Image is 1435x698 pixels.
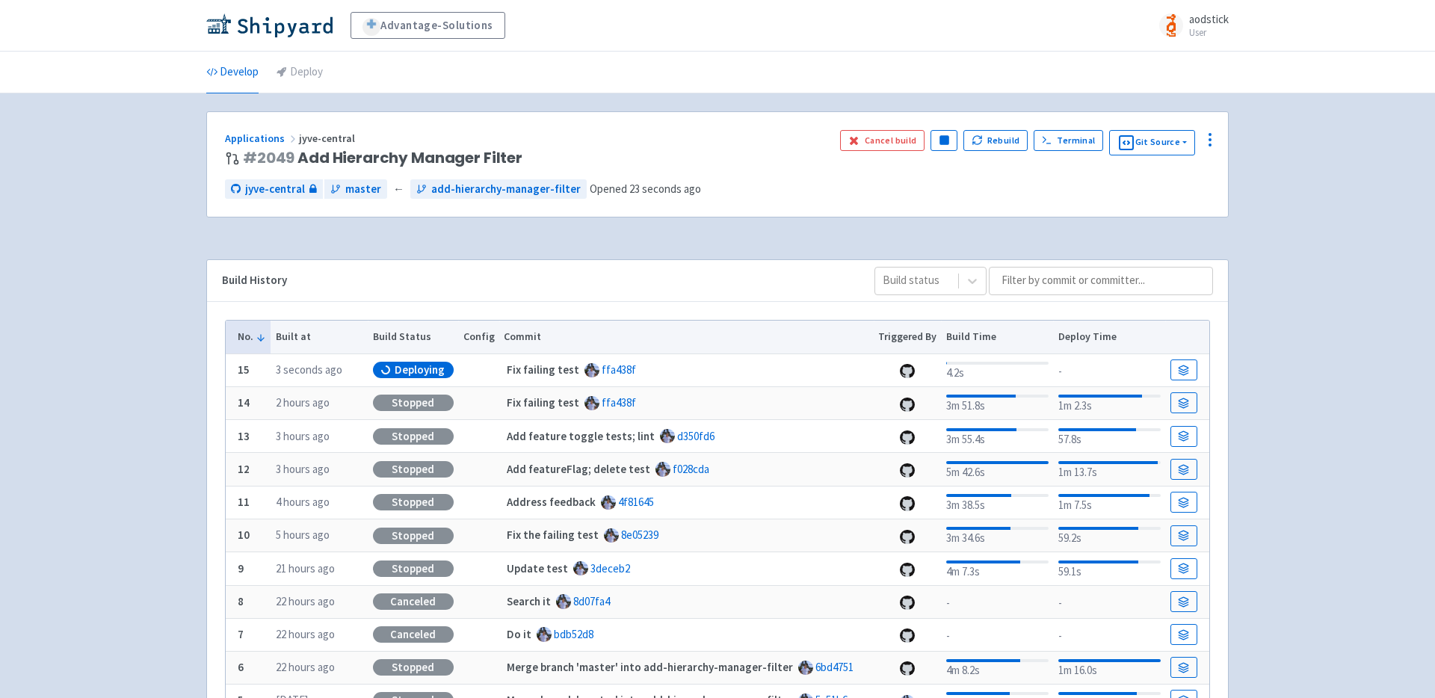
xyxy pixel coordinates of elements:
a: Build Details [1170,591,1197,612]
div: Build History [222,272,851,289]
button: Cancel build [840,130,925,151]
time: 3 seconds ago [276,362,342,377]
b: 7 [238,627,244,641]
th: Config [458,321,499,353]
div: - [1058,360,1161,380]
time: 22 hours ago [276,594,335,608]
div: 4.2s [946,359,1049,382]
a: Terminal [1034,130,1103,151]
span: Opened [590,182,701,196]
button: Git Source [1109,130,1195,155]
span: jyve-central [245,181,305,198]
span: jyve-central [299,132,357,145]
a: Build Details [1170,657,1197,678]
b: 12 [238,462,250,476]
div: Canceled [373,593,454,610]
b: 6 [238,660,244,674]
a: Build Details [1170,426,1197,447]
div: 59.2s [1058,524,1161,547]
time: 2 hours ago [276,395,330,410]
th: Triggered By [874,321,942,353]
strong: Fix failing test [507,395,579,410]
div: 3m 51.8s [946,392,1049,415]
a: d350fd6 [677,429,715,443]
a: Build Details [1170,525,1197,546]
b: 11 [238,495,250,509]
a: #2049 [243,147,294,168]
time: 3 hours ago [276,429,330,443]
div: - [1058,625,1161,645]
div: - [946,592,1049,612]
span: add-hierarchy-manager-filter [431,181,581,198]
div: 57.8s [1058,425,1161,448]
time: 22 hours ago [276,627,335,641]
b: 9 [238,561,244,575]
div: Stopped [373,528,454,544]
a: add-hierarchy-manager-filter [410,179,587,200]
div: Canceled [373,626,454,643]
div: 1m 13.7s [1058,458,1161,481]
a: 8d07fa4 [573,594,610,608]
div: 4m 7.3s [946,558,1049,581]
div: Stopped [373,659,454,676]
div: 1m 2.3s [1058,392,1161,415]
a: Build Details [1170,492,1197,513]
span: ← [393,181,404,198]
b: 10 [238,528,250,542]
a: 4f81645 [618,495,654,509]
button: No. [238,329,266,345]
strong: Fix the failing test [507,528,599,542]
th: Commit [499,321,874,353]
strong: Address feedback [507,495,596,509]
strong: Merge branch 'master' into add-hierarchy-manager-filter [507,660,793,674]
time: 21 hours ago [276,561,335,575]
img: Shipyard logo [206,13,333,37]
div: 3m 34.6s [946,524,1049,547]
span: master [345,181,381,198]
div: 5m 42.6s [946,458,1049,481]
a: Build Details [1170,359,1197,380]
th: Deploy Time [1053,321,1165,353]
a: f028cda [673,462,709,476]
a: 6bd4751 [815,660,854,674]
b: 8 [238,594,244,608]
div: 3m 55.4s [946,425,1049,448]
a: ffa438f [602,362,636,377]
th: Built at [271,321,368,353]
small: User [1189,28,1229,37]
b: 14 [238,395,250,410]
a: Build Details [1170,624,1197,645]
a: 8e05239 [621,528,658,542]
span: Deploying [395,362,445,377]
b: 13 [238,429,250,443]
time: 22 hours ago [276,660,335,674]
time: 23 seconds ago [629,182,701,196]
a: Advantage-Solutions [351,12,505,39]
a: aodstick User [1150,13,1229,37]
div: Stopped [373,494,454,510]
div: 4m 8.2s [946,656,1049,679]
strong: Do it [507,627,531,641]
a: Deploy [277,52,323,93]
a: Develop [206,52,259,93]
strong: Update test [507,561,568,575]
a: Applications [225,132,299,145]
a: ffa438f [602,395,636,410]
strong: Add feature toggle tests; lint [507,429,655,443]
a: master [324,179,387,200]
div: 1m 16.0s [1058,656,1161,679]
div: - [946,625,1049,645]
div: Stopped [373,560,454,577]
div: Stopped [373,428,454,445]
div: 1m 7.5s [1058,491,1161,514]
strong: Add featureFlag; delete test [507,462,650,476]
div: 3m 38.5s [946,491,1049,514]
a: Build Details [1170,459,1197,480]
a: 3deceb2 [590,561,630,575]
time: 3 hours ago [276,462,330,476]
span: aodstick [1189,12,1229,26]
strong: Fix failing test [507,362,579,377]
div: Stopped [373,395,454,411]
div: Stopped [373,461,454,478]
th: Build Status [368,321,458,353]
